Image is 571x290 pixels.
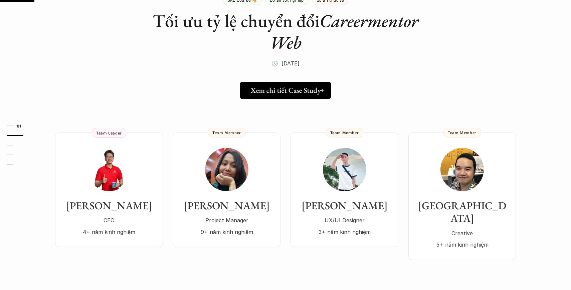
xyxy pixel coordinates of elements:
p: 🕔 [DATE] [271,58,300,68]
p: Project Manager [180,215,274,225]
h3: [GEOGRAPHIC_DATA] [415,199,509,225]
p: Team Leader [96,130,122,135]
p: Team Member [212,130,241,135]
p: 5+ năm kinh nghiệm [415,240,509,250]
p: Team Member [448,130,477,135]
p: 3+ năm kinh nghiệm [297,227,392,237]
strong: 01 [17,123,21,128]
p: Creative [415,228,509,238]
a: 01 [7,122,38,130]
h5: Xem chi tiết Case Study [251,86,321,95]
h3: [PERSON_NAME] [180,199,274,212]
p: UX/UI Designer [297,215,392,225]
h1: Tối ưu tỷ lệ chuyển đổi [152,10,419,53]
h3: [PERSON_NAME] [62,199,156,212]
p: Team Member [330,130,359,135]
p: 4+ năm kinh nghiệm [62,227,156,237]
a: [PERSON_NAME]Project Manager9+ năm kinh nghiệmTeam Member [173,132,280,247]
a: Xem chi tiết Case Study [240,82,331,99]
h3: [PERSON_NAME] [297,199,392,212]
p: 9+ năm kinh nghiệm [180,227,274,237]
p: CEO [62,215,156,225]
em: Careermentor Web [269,9,422,54]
